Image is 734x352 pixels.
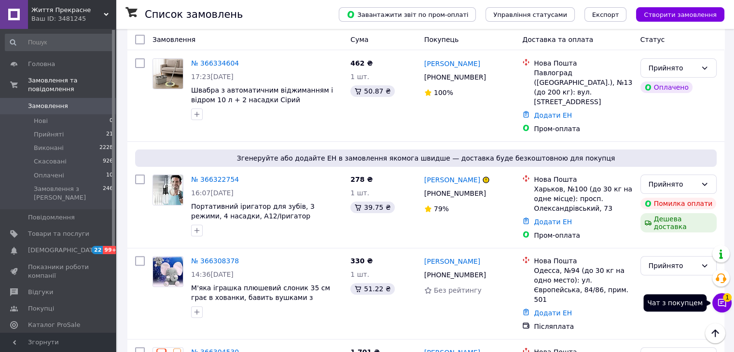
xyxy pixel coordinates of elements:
span: Без рейтингу [434,286,482,294]
span: 462 ₴ [350,59,373,67]
div: Одесса, №94 (до 30 кг на одно место): ул. Європейська, 84/86, прим. 501 [534,266,632,304]
span: Доставка та оплата [522,36,593,43]
span: Прийняті [34,130,64,139]
button: Наверх [705,323,725,343]
div: Ваш ID: 3481245 [31,14,116,23]
a: № 366308378 [191,257,239,265]
a: Створити замовлення [626,10,724,18]
button: Чат з покупцем1 [712,293,732,312]
span: Замовлення та повідомлення [28,76,116,94]
span: 1 шт. [350,73,369,81]
div: Прийнято [649,260,697,271]
a: Фото товару [152,256,183,287]
a: Фото товару [152,175,183,205]
span: Повідомлення [28,213,75,222]
span: Замовлення з [PERSON_NAME] [34,185,103,202]
span: Показники роботи компанії [28,263,89,280]
button: Управління статусами [485,7,575,22]
span: 16:07[DATE] [191,189,234,197]
a: № 366334604 [191,59,239,67]
span: Замовлення [152,36,195,43]
span: 330 ₴ [350,257,373,265]
span: Експорт [592,11,619,18]
div: Пром-оплата [534,230,632,240]
span: 21 [106,130,113,139]
div: [PHONE_NUMBER] [422,70,488,84]
span: 1 [723,293,732,302]
span: Створити замовлення [644,11,717,18]
span: Замовлення [28,102,68,110]
span: Товари та послуги [28,230,89,238]
div: [PHONE_NUMBER] [422,268,488,282]
span: 14:36[DATE] [191,271,234,278]
a: Додати ЕН [534,111,572,119]
span: 1 шт. [350,189,369,197]
img: Фото товару [153,59,183,89]
a: [PERSON_NAME] [424,175,480,185]
a: [PERSON_NAME] [424,59,480,68]
a: [PERSON_NAME] [424,257,480,266]
div: Прийнято [649,179,697,190]
span: Завантажити звіт по пром-оплаті [346,10,468,19]
span: Покупці [28,304,54,313]
div: Помилка оплати [640,198,717,209]
div: Оплачено [640,81,692,93]
span: Статус [640,36,665,43]
span: 0 [110,117,113,125]
span: Життя Прекрасне [31,6,104,14]
span: 10 [106,171,113,180]
span: Cума [350,36,368,43]
span: 79% [434,205,449,213]
img: Фото товару [153,175,183,205]
div: Нова Пошта [534,175,632,184]
span: Швабра з автоматичним віджиманням і відром 10 л + 2 насадки Сірий [191,86,333,104]
span: 246 [103,185,113,202]
div: Прийнято [649,63,697,73]
span: 278 ₴ [350,176,373,183]
div: 50.87 ₴ [350,85,394,97]
a: № 366322754 [191,176,239,183]
span: Оплачені [34,171,64,180]
span: 17:23[DATE] [191,73,234,81]
span: Нові [34,117,48,125]
span: Управління статусами [493,11,567,18]
div: Чат з покупцем [643,294,706,311]
h1: Список замовлень [145,9,243,20]
div: Дешева доставка [640,213,717,232]
span: 100% [434,89,453,96]
div: Павлоград ([GEOGRAPHIC_DATA].), №13 (до 200 кг): вул. [STREET_ADDRESS] [534,68,632,107]
button: Експорт [584,7,627,22]
a: Фото товару [152,58,183,89]
span: 1 шт. [350,271,369,278]
div: 39.75 ₴ [350,202,394,213]
span: [DEMOGRAPHIC_DATA] [28,246,99,255]
div: Харьков, №100 (до 30 кг на одне місце): просп. Олександрівський, 73 [534,184,632,213]
div: 51.22 ₴ [350,283,394,295]
div: Пром-оплата [534,124,632,134]
div: Післяплата [534,322,632,331]
button: Завантажити звіт по пром-оплаті [339,7,476,22]
div: Нова Пошта [534,58,632,68]
span: 99+ [103,246,119,254]
span: Покупець [424,36,458,43]
span: Згенеруйте або додайте ЕН в замовлення якомога швидше — доставка буде безкоштовною для покупця [139,153,713,163]
a: Портативний іригатор для зубів, 3 режими, 4 насадки, A12/Іригатор порожнини рота/Іригатор для бре... [191,203,332,230]
span: 22 [92,246,103,254]
img: Фото товару [153,257,183,286]
a: Додати ЕН [534,309,572,317]
a: Додати ЕН [534,218,572,226]
span: Каталог ProSale [28,321,80,329]
span: Відгуки [28,288,53,297]
a: М'яка іграшка плюшевий слоник 35 см грає в хованки, бавить вушками з музикою Сірий HA-161 [191,284,330,311]
span: 926 [103,157,113,166]
div: Нова Пошта [534,256,632,266]
span: Виконані [34,144,64,152]
span: Скасовані [34,157,67,166]
span: 2228 [99,144,113,152]
span: Головна [28,60,55,68]
input: Пошук [5,34,114,51]
div: [PHONE_NUMBER] [422,187,488,200]
button: Створити замовлення [636,7,724,22]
